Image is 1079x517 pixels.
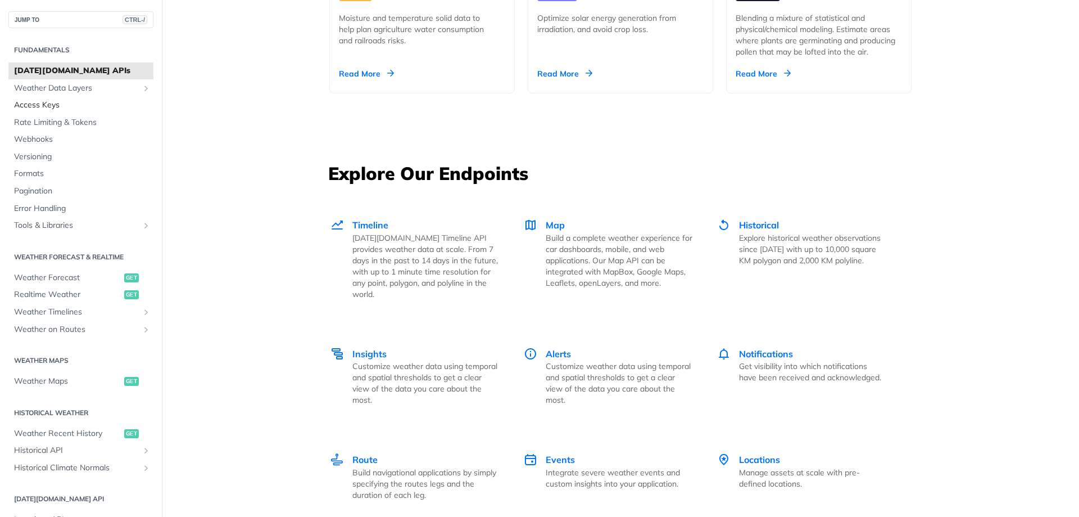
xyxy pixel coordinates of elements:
a: Tools & LibrariesShow subpages for Tools & Libraries [8,217,153,234]
span: get [124,429,139,438]
p: Integrate severe weather events and custom insights into your application. [546,467,692,489]
p: Build navigational applications by simply specifying the routes legs and the duration of each leg. [352,467,499,501]
img: Map [524,218,537,232]
span: Weather Forecast [14,272,121,284]
img: Events [524,453,537,466]
a: Webhooks [8,131,153,148]
span: get [124,273,139,282]
span: Locations [739,454,780,465]
span: Weather Timelines [14,307,139,318]
a: Weather TimelinesShow subpages for Weather Timelines [8,304,153,321]
span: Pagination [14,186,151,197]
span: Events [546,454,575,465]
h2: Fundamentals [8,45,153,55]
a: Realtime Weatherget [8,286,153,303]
span: Webhooks [14,134,151,145]
a: Formats [8,165,153,182]
a: Versioning [8,149,153,165]
button: Show subpages for Tools & Libraries [142,221,151,230]
span: [DATE][DOMAIN_NAME] APIs [14,65,151,77]
span: Route [352,454,378,465]
a: Historical APIShow subpages for Historical API [8,442,153,459]
button: Show subpages for Weather Timelines [142,308,151,317]
a: Weather Mapsget [8,373,153,390]
button: JUMP TOCTRL-/ [8,11,153,28]
a: [DATE][DOMAIN_NAME] APIs [8,62,153,79]
h2: [DATE][DOMAIN_NAME] API [8,494,153,504]
span: Rate Limiting & Tokens [14,117,151,128]
a: Insights Insights Customize weather data using temporal and spatial thresholds to get a clear vie... [329,323,511,430]
span: Weather Data Layers [14,83,139,94]
span: get [124,377,139,386]
span: Error Handling [14,203,151,214]
span: Historical API [14,445,139,456]
p: Get visibility into which notifications have been received and acknowledged. [739,361,886,383]
div: Read More [736,68,791,79]
p: [DATE][DOMAIN_NAME] Timeline API provides weather data at scale. From 7 days in the past to 14 da... [352,232,499,300]
p: Customize weather data using temporal and spatial thresholds to get a clear view of the data you ... [352,361,499,406]
span: Weather Recent History [14,428,121,439]
img: Insights [330,347,344,361]
a: Map Map Build a complete weather experience for car dashboards, mobile, and web applications. Our... [511,195,705,323]
a: Rate Limiting & Tokens [8,114,153,131]
a: Weather Recent Historyget [8,425,153,442]
div: Optimize solar energy generation from irradiation, and avoid crop loss. [537,12,695,35]
a: Historical Climate NormalsShow subpages for Historical Climate Normals [8,460,153,476]
span: Timeline [352,219,388,231]
div: Read More [537,68,592,79]
span: Notifications [739,348,793,359]
span: CTRL-/ [123,15,147,24]
img: Route [330,453,344,466]
a: Historical Historical Explore historical weather observations since [DATE] with up to 10,000 squa... [705,195,898,323]
div: Read More [339,68,394,79]
span: Historical Climate Normals [14,462,139,474]
span: Map [546,219,565,231]
h3: Explore Our Endpoints [328,161,913,186]
span: Insights [352,348,387,359]
div: Moisture and temperature solid data to help plan agriculture water consumption and railroads risks. [339,12,496,46]
a: Pagination [8,183,153,200]
span: Historical [739,219,779,231]
a: Error Handling [8,200,153,217]
button: Show subpages for Weather Data Layers [142,84,151,93]
h2: Weather Forecast & realtime [8,252,153,262]
span: Realtime Weather [14,289,121,300]
button: Show subpages for Weather on Routes [142,325,151,334]
h2: Historical Weather [8,408,153,418]
img: Timeline [330,218,344,232]
p: Manage assets at scale with pre-defined locations. [739,467,886,489]
p: Explore historical weather observations since [DATE] with up to 10,000 square KM polygon and 2,00... [739,232,886,266]
span: Formats [14,168,151,179]
img: Historical [717,218,731,232]
span: Versioning [14,151,151,163]
a: Alerts Alerts Customize weather data using temporal and spatial thresholds to get a clear view of... [511,323,705,430]
a: Access Keys [8,97,153,114]
span: Access Keys [14,100,151,111]
div: Blending a mixture of statistical and physical/chemical modeling. Estimate areas where plants are... [736,12,902,57]
a: Weather on RoutesShow subpages for Weather on Routes [8,321,153,338]
a: Weather Forecastget [8,269,153,286]
a: Weather Data LayersShow subpages for Weather Data Layers [8,80,153,97]
span: get [124,290,139,299]
h2: Weather Maps [8,356,153,366]
img: Alerts [524,347,537,361]
span: Alerts [546,348,571,359]
p: Customize weather data using temporal and spatial thresholds to get a clear view of the data you ... [546,361,692,406]
a: Notifications Notifications Get visibility into which notifications have been received and acknow... [705,323,898,430]
img: Notifications [717,347,731,361]
span: Weather on Routes [14,324,139,335]
p: Build a complete weather experience for car dashboards, mobile, and web applications. Our Map API... [546,232,692,289]
button: Show subpages for Historical Climate Normals [142,464,151,473]
span: Weather Maps [14,376,121,387]
img: Locations [717,453,731,466]
a: Timeline Timeline [DATE][DOMAIN_NAME] Timeline API provides weather data at scale. From 7 days in... [329,195,511,323]
span: Tools & Libraries [14,220,139,231]
button: Show subpages for Historical API [142,446,151,455]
